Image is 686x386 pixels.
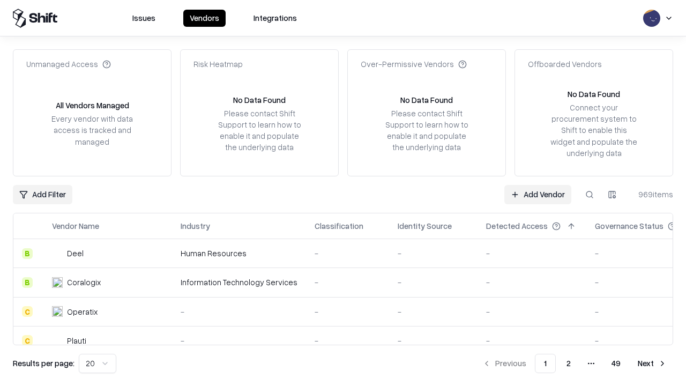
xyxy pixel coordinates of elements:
p: Results per page: [13,358,74,369]
button: Add Filter [13,185,72,204]
div: Risk Heatmap [193,58,243,70]
div: Plauti [67,335,86,346]
button: Next [631,354,673,373]
button: Issues [126,10,162,27]
div: - [398,248,469,259]
div: - [398,277,469,288]
button: 2 [558,354,579,373]
div: Offboarded Vendors [528,58,602,70]
img: Deel [52,248,63,259]
div: Unmanaged Access [26,58,111,70]
div: Coralogix [67,277,101,288]
div: Detected Access [486,220,548,232]
div: No Data Found [233,94,286,106]
img: Operatix [52,306,63,317]
div: Operatix [67,306,98,317]
div: B [22,277,33,288]
div: No Data Found [400,94,453,106]
div: - [486,248,578,259]
div: - [315,306,381,317]
nav: pagination [476,354,673,373]
div: - [315,248,381,259]
div: Classification [315,220,363,232]
button: 49 [603,354,629,373]
img: Coralogix [52,277,63,288]
button: Integrations [247,10,303,27]
div: - [181,306,297,317]
div: - [181,335,297,346]
div: Every vendor with data access is tracked and managed [48,113,137,147]
div: - [398,306,469,317]
div: - [398,335,469,346]
div: Vendor Name [52,220,99,232]
div: Connect your procurement system to Shift to enable this widget and populate the underlying data [549,102,638,159]
div: Human Resources [181,248,297,259]
div: B [22,248,33,259]
div: No Data Found [568,88,620,100]
img: Plauti [52,335,63,346]
button: 1 [535,354,556,373]
div: Governance Status [595,220,663,232]
button: Vendors [183,10,226,27]
div: All Vendors Managed [56,100,129,111]
div: - [486,277,578,288]
div: 969 items [630,189,673,200]
div: Industry [181,220,210,232]
div: Information Technology Services [181,277,297,288]
div: Please contact Shift Support to learn how to enable it and populate the underlying data [382,108,471,153]
div: Deel [67,248,84,259]
div: - [486,306,578,317]
div: Please contact Shift Support to learn how to enable it and populate the underlying data [215,108,304,153]
div: - [315,277,381,288]
div: - [486,335,578,346]
div: - [315,335,381,346]
a: Add Vendor [504,185,571,204]
div: Identity Source [398,220,452,232]
div: C [22,335,33,346]
div: C [22,306,33,317]
div: Over-Permissive Vendors [361,58,467,70]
